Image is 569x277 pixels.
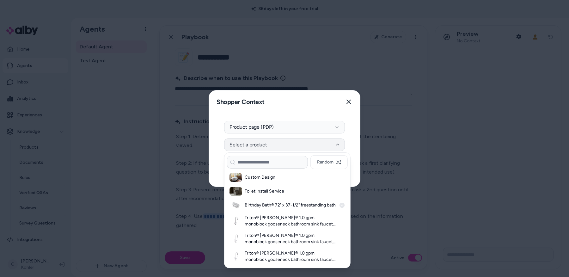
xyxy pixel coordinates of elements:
img: Triton® Bowe® 1.0 gpm monoblock gooseneck bathroom sink faucet with aerated flow and wristblade h... [229,234,242,243]
h3: Triton® [PERSON_NAME]® 1.0 gpm monoblock gooseneck bathroom sink faucet with aerated flow and lev... [245,215,336,227]
h3: Toilet Install Service [245,188,336,194]
button: Select a product [224,138,345,151]
img: Toilet Install Service [229,187,242,196]
h3: Custom Design [245,174,336,181]
img: Triton® Bowe® 1.0 gpm monoblock gooseneck bathroom sink faucet with laminar flow and wristblade h... [229,252,242,261]
h3: Triton® [PERSON_NAME]® 1.0 gpm monoblock gooseneck bathroom sink faucet with aerated flow and wri... [245,232,336,245]
h3: Triton® [PERSON_NAME]® 1.0 gpm monoblock gooseneck bathroom sink faucet with laminar flow and wri... [245,250,336,263]
img: Birthday Bath® 72" x 37-1/2" freestanding bath [229,201,242,210]
h2: Shopper Context [214,95,265,108]
img: Custom Design [229,173,242,182]
h3: Birthday Bath® 72" x 37-1/2" freestanding bath [245,202,336,208]
img: Triton® Bowe® 1.0 gpm monoblock gooseneck bathroom sink faucet with aerated flow and lever handle... [229,217,242,225]
button: Random [310,155,348,169]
